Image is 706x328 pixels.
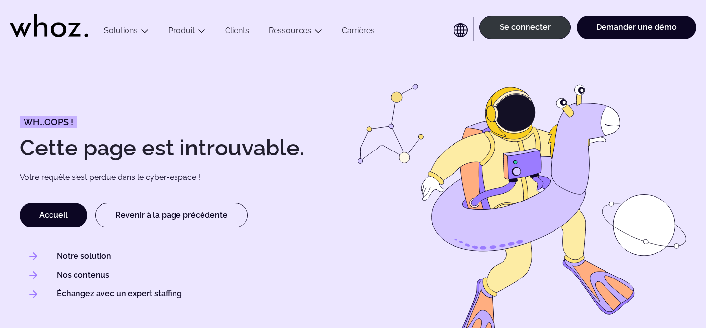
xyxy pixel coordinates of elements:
a: Échangez avec un expert staffing [57,288,182,299]
a: Se connecter [479,16,571,39]
a: Produit [168,26,195,35]
a: Ressources [269,26,311,35]
a: Revenir à la page précédente [95,203,248,227]
a: Accueil [20,203,87,227]
span: Wh…oops ! [24,118,73,126]
a: Nos contenus [57,270,109,280]
a: Demander une démo [577,16,696,39]
a: Carrières [332,26,384,39]
a: Clients [215,26,259,39]
h1: Cette page est introuvable. [20,137,348,159]
button: Solutions [94,26,158,39]
p: Votre requête s'est perdue dans le cyber-espace ! [20,172,315,183]
button: Ressources [259,26,332,39]
button: Produit [158,26,215,39]
a: Notre solution [57,251,111,262]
